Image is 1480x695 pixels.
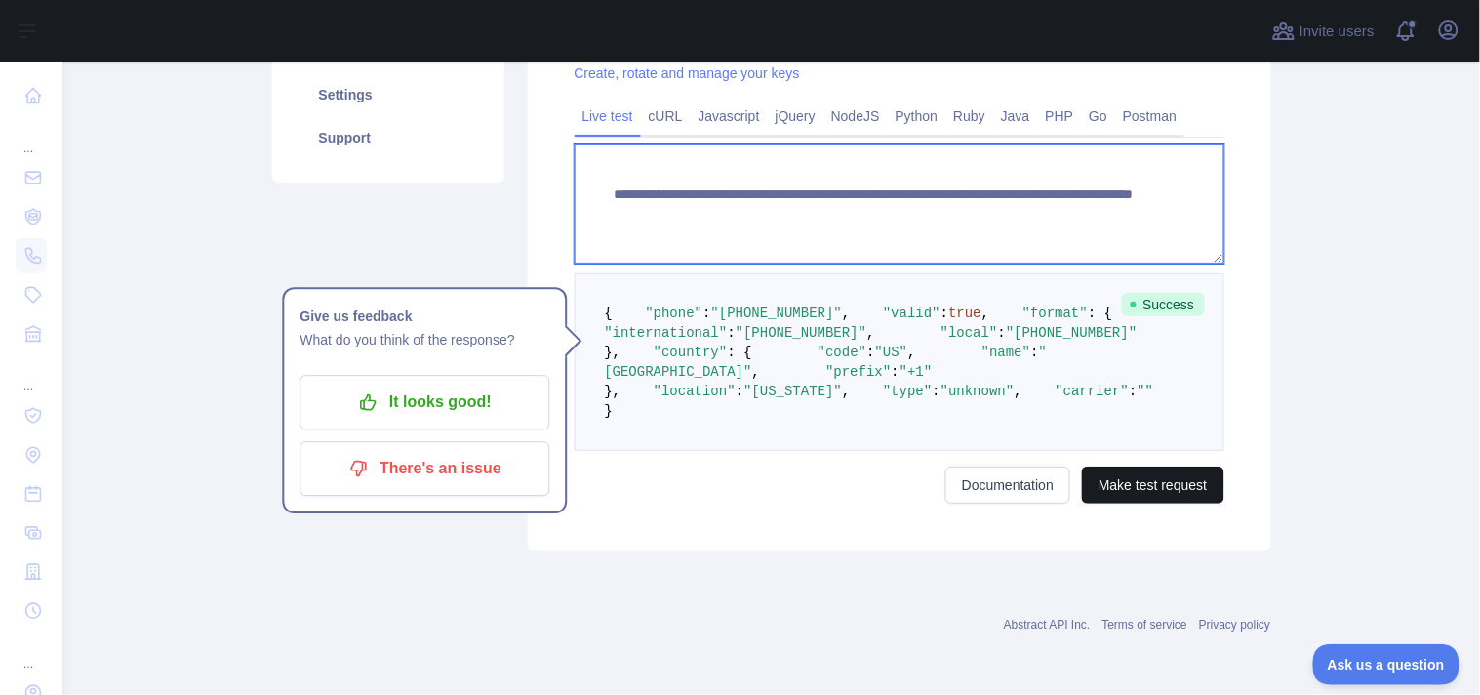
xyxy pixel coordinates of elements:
span: , [752,364,760,380]
span: : [998,325,1006,341]
p: It looks good! [314,387,535,420]
p: There's an issue [314,453,535,486]
span: : [940,306,948,321]
button: Make test request [1082,467,1223,504]
span: : [728,325,736,341]
a: Live test [575,101,641,132]
span: , [907,345,915,360]
span: "phone" [646,306,703,321]
span: : [736,384,743,399]
span: : [892,364,900,380]
span: "name" [981,345,1030,360]
a: Go [1081,101,1115,132]
span: "[PHONE_NUMBER]" [1006,325,1137,341]
span: , [842,306,850,321]
div: ... [16,355,47,394]
a: Python [888,101,946,132]
span: "type" [883,384,932,399]
span: }, [605,384,621,399]
a: Postman [1115,101,1184,132]
a: Javascript [691,101,768,132]
span: : [1030,345,1038,360]
span: "[PHONE_NUMBER]" [736,325,866,341]
span: : { [1088,306,1112,321]
a: jQuery [768,101,823,132]
span: "US" [875,345,908,360]
span: } [605,403,613,419]
h1: Give us feedback [300,306,549,329]
a: Ruby [945,101,993,132]
a: Terms of service [1102,618,1187,632]
span: Success [1122,293,1205,316]
iframe: Toggle Customer Support [1313,644,1460,685]
span: true [948,306,981,321]
span: Invite users [1300,20,1375,43]
span: : [866,345,874,360]
a: Documentation [945,467,1070,504]
span: , [842,384,850,399]
a: Privacy policy [1199,618,1270,632]
span: }, [605,345,621,360]
a: Settings [296,73,481,116]
span: : [702,306,710,321]
span: : { [728,345,752,360]
a: NodeJS [823,101,888,132]
a: Create, rotate and manage your keys [575,65,800,81]
span: "[US_STATE]" [743,384,842,399]
span: , [866,325,874,341]
span: "location" [654,384,736,399]
span: "" [1138,384,1154,399]
span: , [1015,384,1022,399]
span: "code" [818,345,866,360]
span: : [933,384,940,399]
div: ... [16,117,47,156]
p: What do you think of the response? [300,329,549,352]
span: "international" [605,325,728,341]
span: "valid" [883,306,940,321]
button: There's an issue [300,442,549,497]
button: It looks good! [300,376,549,430]
span: "[PHONE_NUMBER]" [711,306,842,321]
span: : [1129,384,1137,399]
div: ... [16,633,47,672]
a: cURL [641,101,691,132]
span: "country" [654,345,728,360]
span: { [605,306,613,321]
span: "prefix" [825,364,891,380]
span: "unknown" [940,384,1015,399]
span: , [981,306,989,321]
a: Java [993,101,1038,132]
a: PHP [1038,101,1082,132]
a: Abstract API Inc. [1004,618,1091,632]
button: Invite users [1268,16,1379,47]
span: "format" [1022,306,1088,321]
span: "carrier" [1056,384,1130,399]
a: Support [296,116,481,159]
span: "local" [940,325,998,341]
span: "+1" [900,364,933,380]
